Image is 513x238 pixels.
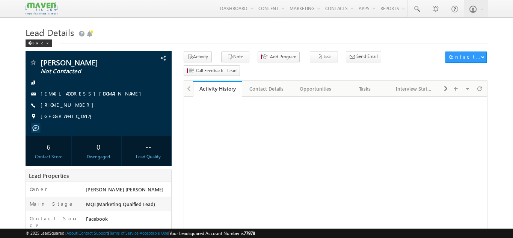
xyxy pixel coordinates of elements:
[41,113,96,120] span: [GEOGRAPHIC_DATA]
[26,26,74,38] span: Lead Details
[445,52,487,63] button: Contact Actions
[41,90,145,97] a: [EMAIL_ADDRESS][DOMAIN_NAME]
[41,102,97,109] span: [PHONE_NUMBER]
[346,52,381,62] button: Send Email
[199,85,237,92] div: Activity History
[30,186,47,193] label: Owner
[77,153,119,160] div: Disengaged
[140,230,168,235] a: Acceptable Use
[29,172,69,179] span: Lead Properties
[30,200,74,207] label: Main Stage
[27,139,69,153] div: 6
[193,81,242,97] a: Activity History
[127,139,169,153] div: --
[297,84,334,93] div: Opportunities
[26,2,57,15] img: Custom Logo
[270,53,296,60] span: Add Program
[66,230,77,235] a: About
[310,52,338,62] button: Task
[196,67,237,74] span: Call Feedback - Lead
[109,230,139,235] a: Terms of Service
[291,81,341,97] a: Opportunities
[41,59,131,66] span: [PERSON_NAME]
[258,52,300,62] button: Add Program
[396,84,432,93] div: Interview Status
[184,65,240,76] button: Call Feedback - Lead
[77,139,119,153] div: 0
[78,230,108,235] a: Contact Support
[248,84,285,93] div: Contact Details
[242,81,291,97] a: Contact Details
[26,230,255,237] span: © 2025 LeadSquared | | | | |
[30,215,78,229] label: Contact Source
[244,230,255,236] span: 77978
[341,81,390,97] a: Tasks
[26,39,56,45] a: Back
[221,52,249,62] button: Note
[84,215,171,226] div: Facebook
[86,186,163,193] span: [PERSON_NAME] [PERSON_NAME]
[356,53,378,60] span: Send Email
[41,68,131,75] span: Not Contacted
[27,153,69,160] div: Contact Score
[449,53,481,60] div: Contact Actions
[184,52,212,62] button: Activity
[390,81,439,97] a: Interview Status
[347,84,383,93] div: Tasks
[169,230,255,236] span: Your Leadsquared Account Number is
[26,39,52,47] div: Back
[84,200,171,211] div: MQL(Marketing Quaified Lead)
[127,153,169,160] div: Lead Quality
